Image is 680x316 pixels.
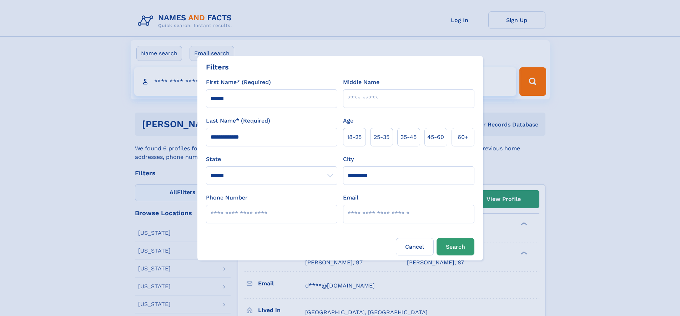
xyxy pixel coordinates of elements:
[343,116,353,125] label: Age
[458,133,468,141] span: 60+
[401,133,417,141] span: 35‑45
[343,155,354,164] label: City
[206,78,271,87] label: First Name* (Required)
[343,193,358,202] label: Email
[343,78,379,87] label: Middle Name
[206,116,270,125] label: Last Name* (Required)
[206,62,229,72] div: Filters
[427,133,444,141] span: 45‑60
[396,238,434,255] label: Cancel
[206,193,248,202] label: Phone Number
[374,133,389,141] span: 25‑35
[347,133,362,141] span: 18‑25
[437,238,474,255] button: Search
[206,155,337,164] label: State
